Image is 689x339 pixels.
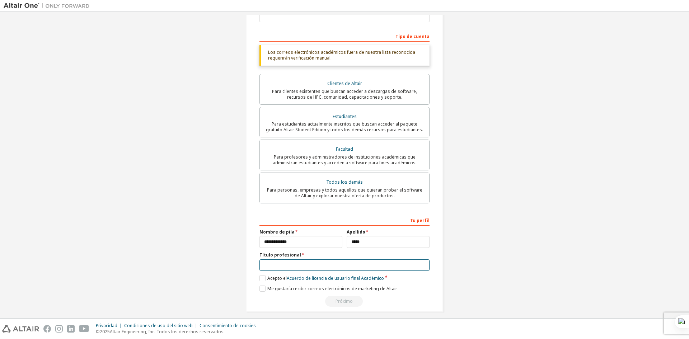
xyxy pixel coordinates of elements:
[100,329,110,335] font: 2025
[124,322,193,329] font: Condiciones de uso del sitio web
[267,187,422,199] font: Para personas, empresas y todos aquellos que quieran probar el software de Altair y explorar nues...
[67,325,75,333] img: linkedin.svg
[259,252,301,258] font: Título profesional
[259,229,295,235] font: Nombre de pila
[200,322,256,329] font: Consentimiento de cookies
[267,275,287,281] font: Acepto el
[79,325,89,333] img: youtube.svg
[410,217,430,223] font: Tu perfil
[273,154,417,166] font: Para profesores y administradores de instituciones académicas que administran estudiantes y acced...
[110,329,225,335] font: Altair Engineering, Inc. Todos los derechos reservados.
[361,275,384,281] font: Académico
[333,113,357,119] font: Estudiantes
[2,325,39,333] img: altair_logo.svg
[347,229,365,235] font: Apellido
[272,88,417,100] font: Para clientes existentes que buscan acceder a descargas de software, recursos de HPC, comunidad, ...
[287,275,360,281] font: Acuerdo de licencia de usuario final
[43,325,51,333] img: facebook.svg
[268,49,415,61] font: Los correos electrónicos académicos fuera de nuestra lista reconocida requerirán verificación man...
[395,33,430,39] font: Tipo de cuenta
[266,121,423,133] font: Para estudiantes actualmente inscritos que buscan acceder al paquete gratuito Altair Student Edit...
[4,2,93,9] img: Altair Uno
[327,80,362,86] font: Clientes de Altair
[326,179,363,185] font: Todos los demás
[96,322,117,329] font: Privacidad
[96,329,100,335] font: ©
[55,325,63,333] img: instagram.svg
[267,286,397,292] font: Me gustaría recibir correos electrónicos de marketing de Altair
[259,296,430,307] div: Read and acccept EULA to continue
[336,146,353,152] font: Facultad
